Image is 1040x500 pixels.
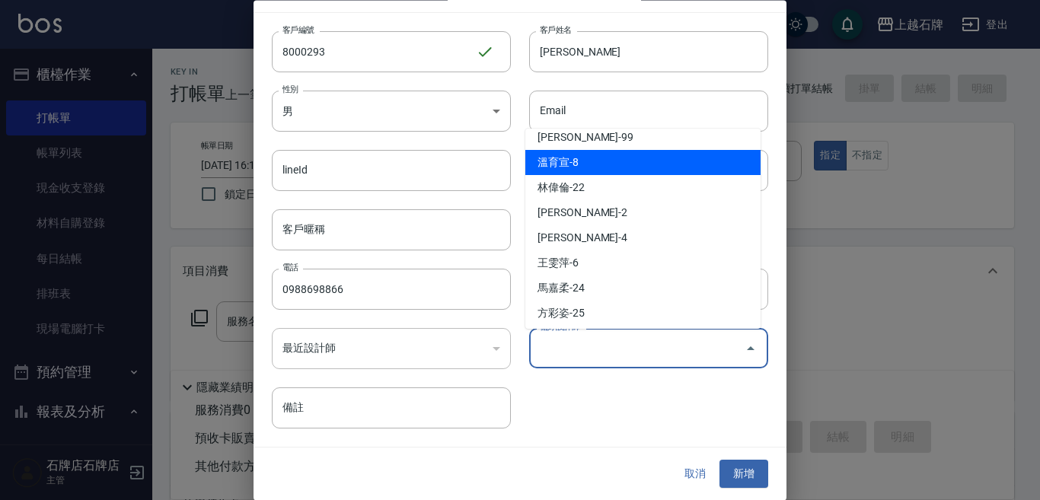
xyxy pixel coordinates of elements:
[525,175,761,200] li: 林偉倫-22
[540,24,572,36] label: 客戶姓名
[272,91,511,132] div: 男
[525,275,761,301] li: 馬嘉柔-24
[282,24,314,36] label: 客戶編號
[671,460,719,489] button: 取消
[525,301,761,326] li: 方彩姿-25
[525,326,761,351] li: 陳明鴻-1
[525,225,761,250] li: [PERSON_NAME]-4
[525,150,761,175] li: 溫育宣-8
[525,125,761,150] li: [PERSON_NAME]-99
[719,460,768,489] button: 新增
[282,84,298,95] label: 性別
[525,200,761,225] li: [PERSON_NAME]-2
[282,263,298,274] label: 電話
[739,336,763,361] button: Close
[525,250,761,275] li: 王雯萍-6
